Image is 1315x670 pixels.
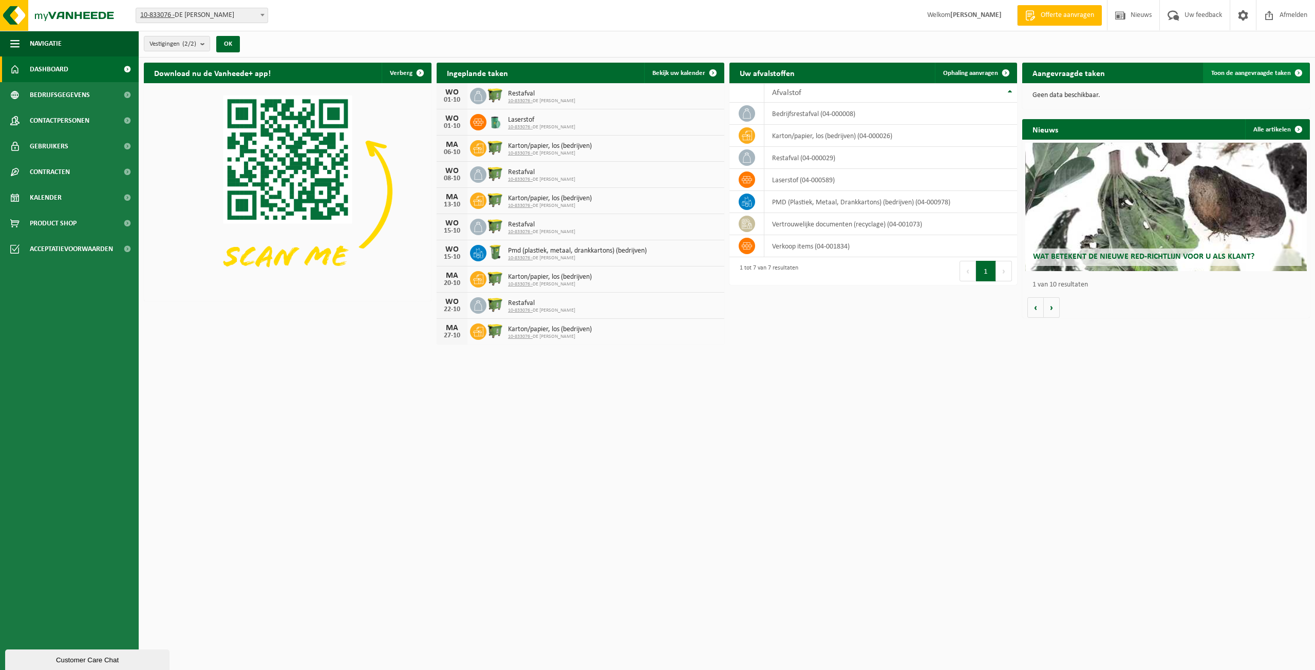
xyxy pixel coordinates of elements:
[442,97,462,104] div: 01-10
[764,191,1017,213] td: PMD (Plastiek, Metaal, Drankkartons) (bedrijven) (04-000978)
[486,165,504,182] img: WB-1100-HPE-GN-50
[1038,10,1097,21] span: Offerte aanvragen
[140,11,175,19] tcxspan: Call 10-833076 - via 3CX
[508,177,575,183] span: DE [PERSON_NAME]
[30,56,68,82] span: Dashboard
[764,169,1017,191] td: laserstof (04-000589)
[508,229,533,235] tcxspan: Call 10-833076 - via 3CX
[136,8,268,23] span: 10-833076 - DE WANDELER - TORHOUT
[508,273,592,281] span: Karton/papier, los (bedrijven)
[486,270,504,287] img: WB-1100-HPE-GN-50
[30,185,62,210] span: Kalender
[508,308,533,313] tcxspan: Call 10-833076 - via 3CX
[442,149,462,156] div: 06-10
[149,36,196,52] span: Vestigingen
[772,89,801,97] span: Afvalstof
[382,63,430,83] button: Verberg
[1044,297,1060,318] button: Volgende
[390,70,412,76] span: Verberg
[30,210,77,236] span: Product Shop
[442,245,462,254] div: WO
[764,103,1017,125] td: bedrijfsrestafval (04-000008)
[508,150,592,157] span: DE [PERSON_NAME]
[30,133,68,159] span: Gebruikers
[935,63,1016,83] a: Ophaling aanvragen
[652,70,705,76] span: Bekijk uw kalender
[508,98,533,104] tcxspan: Call 10-833076 - via 3CX
[508,308,575,314] span: DE [PERSON_NAME]
[442,175,462,182] div: 08-10
[442,298,462,306] div: WO
[30,236,113,262] span: Acceptatievoorwaarden
[508,168,575,177] span: Restafval
[486,217,504,235] img: WB-1100-HPE-GN-50
[486,322,504,339] img: WB-1100-HPE-GN-50
[182,41,196,47] count: (2/2)
[729,63,805,83] h2: Uw afvalstoffen
[5,647,172,670] iframe: chat widget
[486,191,504,208] img: WB-1100-HPE-GN-50
[508,229,575,235] span: DE [PERSON_NAME]
[1203,63,1309,83] a: Toon de aangevraagde taken
[442,306,462,313] div: 22-10
[486,296,504,313] img: WB-1100-HPE-GN-50
[144,63,281,83] h2: Download nu de Vanheede+ app!
[1211,70,1291,76] span: Toon de aangevraagde taken
[508,281,533,287] tcxspan: Call 10-833076 - via 3CX
[442,219,462,227] div: WO
[508,116,575,124] span: Laserstof
[442,227,462,235] div: 15-10
[764,213,1017,235] td: vertrouwelijke documenten (recyclage) (04-001073)
[1032,92,1300,99] p: Geen data beschikbaar.
[508,142,592,150] span: Karton/papier, los (bedrijven)
[960,261,976,281] button: Previous
[30,159,70,185] span: Contracten
[1033,253,1254,261] span: Wat betekent de nieuwe RED-richtlijn voor u als klant?
[442,332,462,339] div: 27-10
[1025,143,1307,271] a: Wat betekent de nieuwe RED-richtlijn voor u als klant?
[508,299,575,308] span: Restafval
[486,112,504,130] img: PB-OT-0200-MET-00-02
[30,31,62,56] span: Navigatie
[996,261,1012,281] button: Next
[508,326,592,334] span: Karton/papier, los (bedrijven)
[442,324,462,332] div: MA
[943,70,998,76] span: Ophaling aanvragen
[1022,119,1068,139] h2: Nieuws
[442,272,462,280] div: MA
[508,98,575,104] span: DE [PERSON_NAME]
[144,83,431,299] img: Download de VHEPlus App
[1245,119,1309,140] a: Alle artikelen
[764,147,1017,169] td: restafval (04-000029)
[442,123,462,130] div: 01-10
[486,139,504,156] img: WB-1100-HPE-GN-50
[442,201,462,208] div: 13-10
[442,193,462,201] div: MA
[508,255,533,261] tcxspan: Call 10-833076 - via 3CX
[508,203,592,209] span: DE [PERSON_NAME]
[442,280,462,287] div: 20-10
[30,108,89,133] span: Contactpersonen
[976,261,996,281] button: 1
[1017,5,1102,26] a: Offerte aanvragen
[508,124,533,130] tcxspan: Call 10-833076 - via 3CX
[486,243,504,261] img: WB-0240-HPE-GN-50
[144,36,210,51] button: Vestigingen(2/2)
[508,177,533,182] tcxspan: Call 10-833076 - via 3CX
[764,125,1017,147] td: karton/papier, los (bedrijven) (04-000026)
[764,235,1017,257] td: verkoop items (04-001834)
[735,260,798,282] div: 1 tot 7 van 7 resultaten
[1032,281,1305,289] p: 1 van 10 resultaten
[437,63,518,83] h2: Ingeplande taken
[508,90,575,98] span: Restafval
[508,195,592,203] span: Karton/papier, los (bedrijven)
[442,114,462,123] div: WO
[508,124,575,130] span: DE [PERSON_NAME]
[508,334,592,340] span: DE [PERSON_NAME]
[644,63,723,83] a: Bekijk uw kalender
[486,86,504,104] img: WB-1100-HPE-GN-50
[1027,297,1044,318] button: Vorige
[508,203,533,208] tcxspan: Call 10-833076 - via 3CX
